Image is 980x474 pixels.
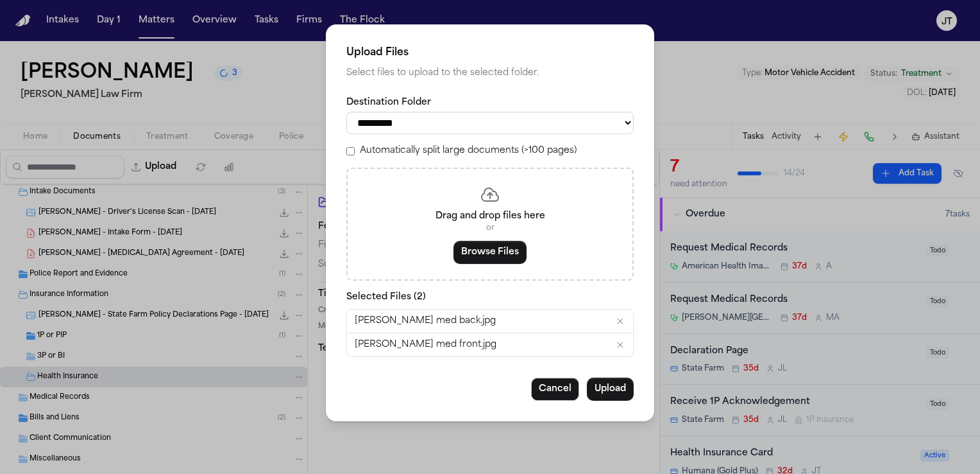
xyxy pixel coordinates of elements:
[355,338,496,351] span: [PERSON_NAME] med front.jpg
[346,291,634,304] p: Selected Files ( 2 )
[363,223,617,233] p: or
[346,96,634,109] label: Destination Folder
[360,145,577,157] label: Automatically split large documents (>100 pages)
[346,45,634,60] h2: Upload Files
[615,340,625,350] button: Remove shamp med front.jpg
[346,66,634,81] p: Select files to upload to the selected folder.
[363,210,617,223] p: Drag and drop files here
[531,378,579,401] button: Cancel
[587,378,634,401] button: Upload
[453,241,527,264] button: Browse Files
[355,315,496,328] span: [PERSON_NAME] med back.jpg
[615,316,625,326] button: Remove shamp med back.jpg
